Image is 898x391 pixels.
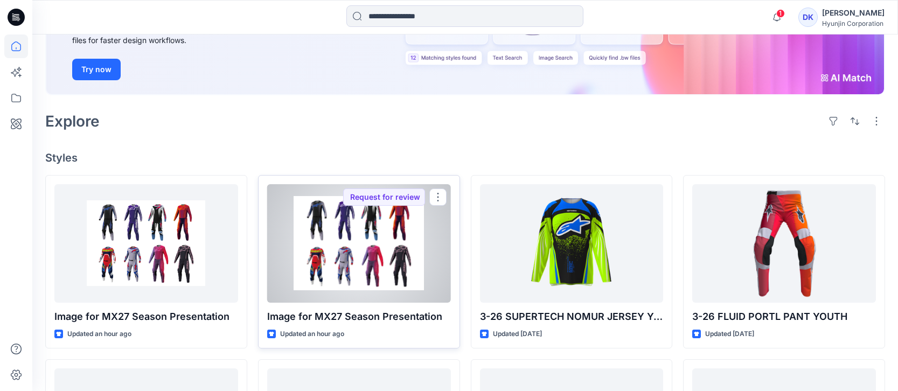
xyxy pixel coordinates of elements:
a: Image for MX27 Season Presentation [267,184,451,303]
a: 3-26 SUPERTECH NOMUR JERSEY YOUTH [480,184,664,303]
a: Image for MX27 Season Presentation [54,184,238,303]
p: Updated [DATE] [705,329,754,340]
p: Updated [DATE] [493,329,542,340]
h2: Explore [45,113,100,130]
p: Updated an hour ago [67,329,131,340]
p: Image for MX27 Season Presentation [267,309,451,324]
p: 3-26 SUPERTECH NOMUR JERSEY YOUTH [480,309,664,324]
div: DK [798,8,818,27]
p: Image for MX27 Season Presentation [54,309,238,324]
button: Try now [72,59,121,80]
div: Hyunjin Corporation [822,19,885,27]
p: 3-26 FLUID PORTL PANT YOUTH [692,309,876,324]
span: 1 [776,9,785,18]
h4: Styles [45,151,885,164]
div: [PERSON_NAME] [822,6,885,19]
a: 3-26 FLUID PORTL PANT YOUTH [692,184,876,303]
p: Updated an hour ago [280,329,344,340]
